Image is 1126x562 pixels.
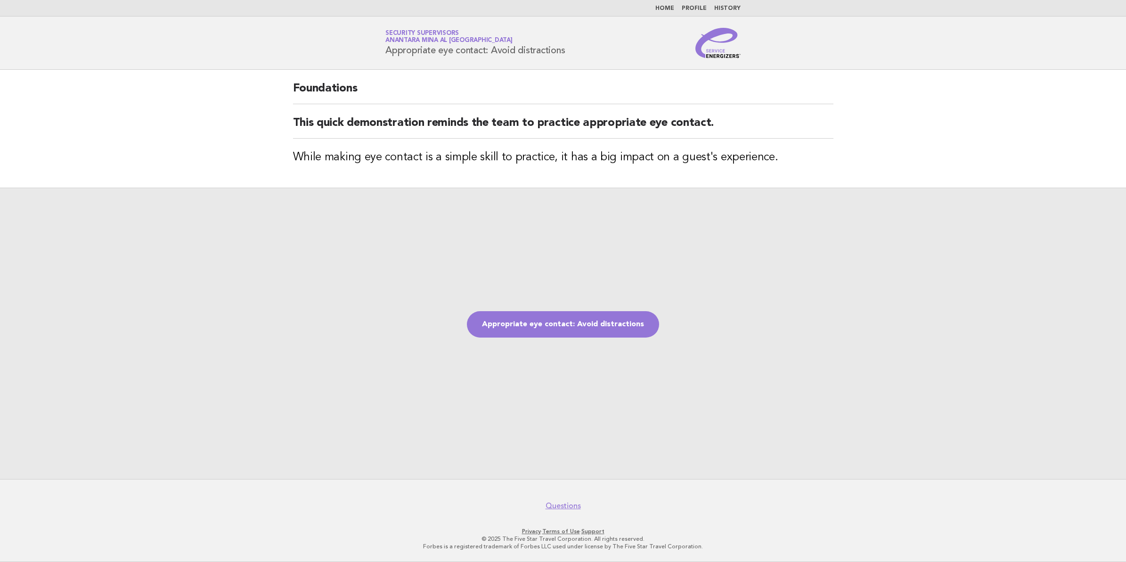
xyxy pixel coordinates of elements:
a: Terms of Use [542,528,580,535]
a: Appropriate eye contact: Avoid distractions [467,311,659,338]
a: Security SupervisorsAnantara Mina al [GEOGRAPHIC_DATA] [385,30,513,43]
a: Privacy [522,528,541,535]
p: · · [275,528,851,535]
h2: Foundations [293,81,833,104]
h1: Appropriate eye contact: Avoid distractions [385,31,565,55]
p: Forbes is a registered trademark of Forbes LLC used under license by The Five Star Travel Corpora... [275,543,851,550]
h2: This quick demonstration reminds the team to practice appropriate eye contact. [293,116,833,139]
a: History [714,6,741,11]
a: Support [581,528,604,535]
p: © 2025 The Five Star Travel Corporation. All rights reserved. [275,535,851,543]
span: Anantara Mina al [GEOGRAPHIC_DATA] [385,38,513,44]
a: Profile [682,6,707,11]
h3: While making eye contact is a simple skill to practice, it has a big impact on a guest's experience. [293,150,833,165]
img: Service Energizers [695,28,741,58]
a: Home [655,6,674,11]
a: Questions [546,501,581,511]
